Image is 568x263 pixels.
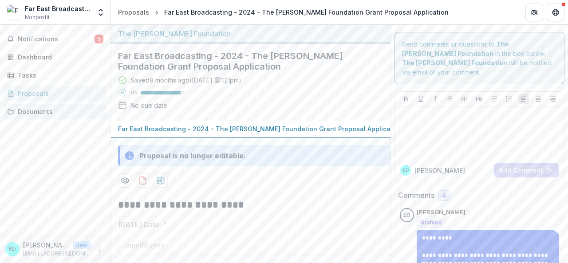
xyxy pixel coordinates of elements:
nav: breadcrumb [114,6,452,19]
button: More [95,244,105,255]
a: Proposals [4,86,107,101]
button: Ordered List [504,94,514,104]
button: Strike [445,94,455,104]
div: Proposal is no longer editable. [139,150,246,161]
button: Get Help [547,4,564,21]
button: download-proposal [136,173,150,188]
button: Align Right [548,94,558,104]
span: Nonprofit [25,13,50,21]
div: Proposals [18,89,100,98]
h2: Comments [398,191,434,200]
div: Documents [18,107,100,116]
button: Add Comment [494,163,559,177]
a: Dashboard [4,50,107,64]
p: Far East Broadcasting - 2024 - The [PERSON_NAME] Foundation Grant Proposal Application [118,124,402,133]
button: Italicize [430,94,441,104]
button: Partners [525,4,543,21]
a: Documents [4,104,107,119]
div: Esther Dixon [403,212,410,218]
p: [PERSON_NAME] [414,166,465,175]
button: Align Left [518,94,529,104]
div: Dashboard [18,52,100,62]
button: Align Center [533,94,544,104]
p: [EMAIL_ADDRESS][DOMAIN_NAME] [23,250,91,258]
span: 4 [442,192,446,200]
button: Heading 2 [474,94,485,104]
div: The [PERSON_NAME] Foundation [118,28,383,39]
div: Send comments or questions to in the box below. will be notified via email of your comment. [394,32,564,84]
button: Preview 1b906537-db2d-4b46-8cd1-0a3207e3bb4e-0.pdf [118,173,132,188]
a: Tasks [4,68,107,82]
div: Saved 8 months ago ( [DATE] @ 1:21pm ) [130,75,241,85]
span: Grantee [421,220,442,226]
p: [PERSON_NAME] [23,240,69,250]
p: [PERSON_NAME] [417,208,465,217]
div: Proposals [118,8,149,17]
img: Far East Broadcasting [7,5,21,20]
div: Esther Dixon [403,168,409,173]
button: Underline [415,94,426,104]
strong: The [PERSON_NAME] Foundation [402,59,507,67]
button: Bold [401,94,411,104]
button: Open entity switcher [95,4,107,21]
button: Heading 1 [459,94,470,104]
span: Notifications [18,35,95,43]
h2: Far East Broadcasting - 2024 - The [PERSON_NAME] Foundation Grant Proposal Application [118,51,369,72]
p: [DATE] Date [118,219,159,230]
button: download-proposal [154,173,168,188]
p: 90 % [130,90,137,96]
span: 5 [95,35,103,43]
button: Notifications5 [4,32,107,46]
div: Far East Broadcasting [25,4,91,13]
div: Far East Broadcasting - 2024 - The [PERSON_NAME] Foundation Grant Proposal Application [164,8,449,17]
button: Bullet List [489,94,500,104]
p: User [73,241,91,249]
div: Tasks [18,71,100,80]
div: No due date [130,101,167,110]
div: Esther Dixon [9,246,16,252]
a: Proposals [114,6,153,19]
